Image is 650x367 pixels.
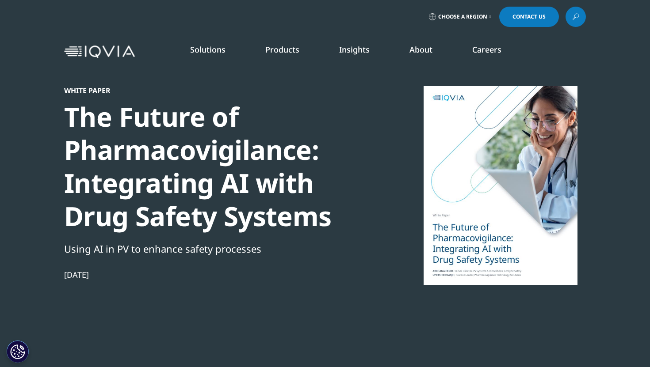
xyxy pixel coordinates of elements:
[64,100,367,233] div: The Future of Pharmacovigilance: Integrating AI with Drug Safety Systems
[64,241,367,256] div: Using AI in PV to enhance safety processes
[64,269,367,280] div: [DATE]
[64,86,367,95] div: White Paper
[472,44,501,55] a: Careers
[64,45,135,58] img: IQVIA Healthcare Information Technology and Pharma Clinical Research Company
[190,44,226,55] a: Solutions
[512,14,546,19] span: Contact Us
[138,31,586,72] nav: Primary
[499,7,559,27] a: Contact Us
[265,44,299,55] a: Products
[438,13,487,20] span: Choose a Region
[7,341,29,363] button: Cookie Settings
[339,44,370,55] a: Insights
[409,44,432,55] a: About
